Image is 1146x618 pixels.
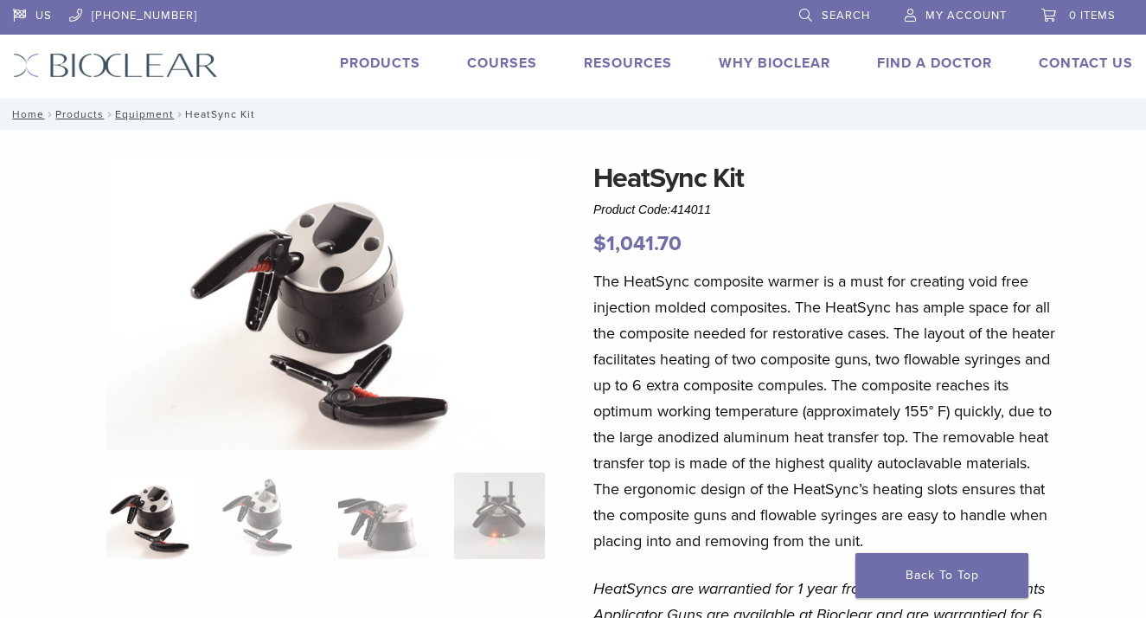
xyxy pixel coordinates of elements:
[877,55,992,72] a: Find A Doctor
[44,110,55,119] span: /
[822,9,870,23] span: Search
[467,55,537,72] a: Courses
[1069,9,1116,23] span: 0 items
[670,203,711,216] span: 414011
[593,268,1060,554] p: The HeatSync composite warmer is a must for creating void free injection molded composites. The H...
[855,553,1028,598] a: Back To Top
[593,203,711,216] span: Product Code:
[7,108,44,120] a: Home
[719,55,830,72] a: Why Bioclear
[222,473,312,559] img: HeatSync Kit - Image 2
[106,158,545,450] img: HeatSync Kit-4
[593,158,1060,199] h1: HeatSync Kit
[593,231,682,256] bdi: 1,041.70
[55,108,104,120] a: Products
[115,108,174,120] a: Equipment
[593,231,606,256] span: $
[340,55,420,72] a: Products
[925,9,1007,23] span: My Account
[104,110,115,119] span: /
[13,53,218,78] img: Bioclear
[454,473,544,559] img: HeatSync Kit - Image 4
[174,110,185,119] span: /
[106,473,196,559] img: HeatSync-Kit-4-324x324.jpg
[584,55,672,72] a: Resources
[338,473,428,559] img: HeatSync Kit - Image 3
[1039,55,1133,72] a: Contact Us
